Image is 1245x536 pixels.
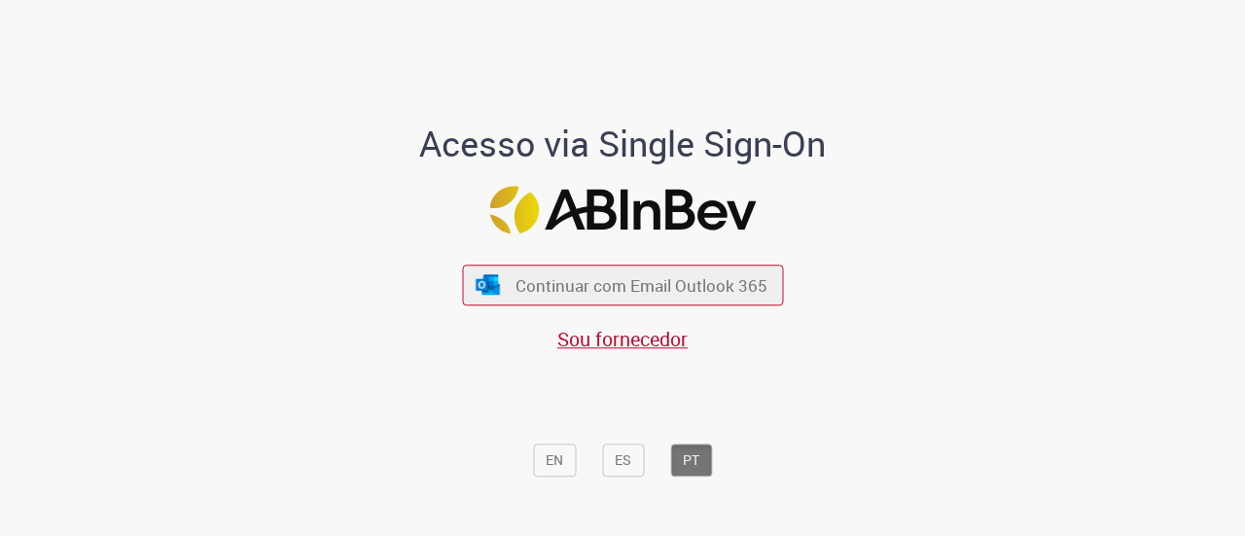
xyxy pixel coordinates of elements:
span: Continuar com Email Outlook 365 [516,274,767,297]
img: Logo ABInBev [489,186,756,233]
button: ES [602,444,644,477]
button: PT [670,444,712,477]
img: ícone Azure/Microsoft 360 [475,274,502,295]
button: ícone Azure/Microsoft 360 Continuar com Email Outlook 365 [462,266,783,305]
a: Sou fornecedor [557,326,688,352]
button: EN [533,444,576,477]
h1: Acesso via Single Sign-On [353,125,893,163]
